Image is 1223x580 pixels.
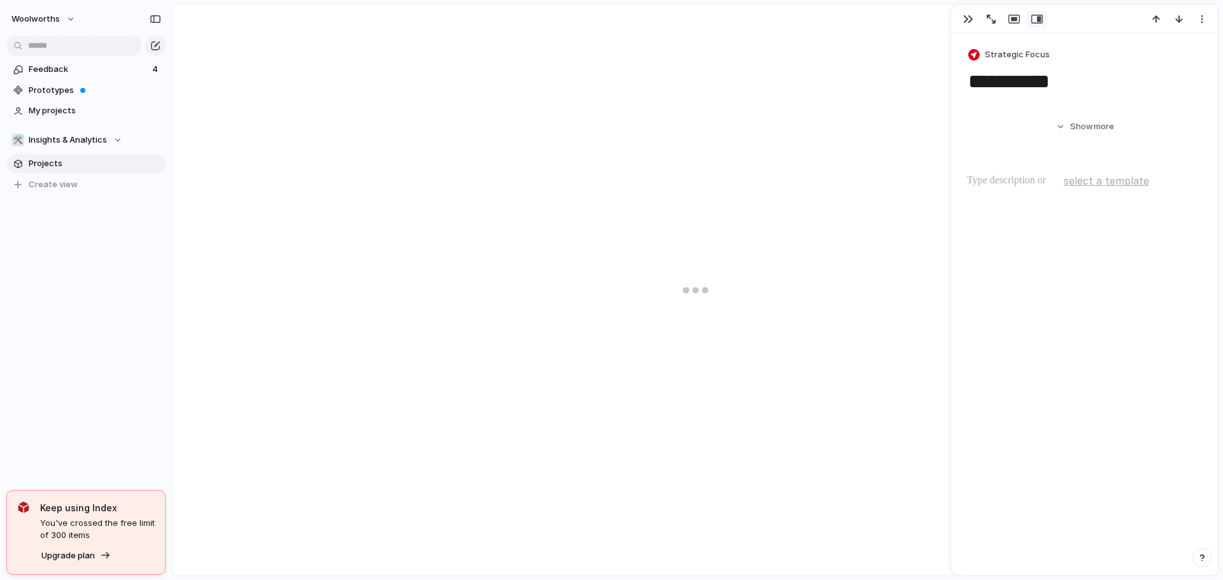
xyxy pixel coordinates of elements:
[6,101,166,120] a: My projects
[966,46,1054,64] button: Strategic Focus
[1064,173,1149,188] span: select a template
[29,84,161,97] span: Prototypes
[11,134,24,146] div: 🛠️
[1094,120,1114,133] span: more
[985,48,1050,61] span: Strategic Focus
[967,115,1203,138] button: Showmore
[38,547,115,565] button: Upgrade plan
[29,104,161,117] span: My projects
[29,178,78,191] span: Create view
[29,63,148,76] span: Feedback
[40,517,155,542] span: You've crossed the free limit of 300 items
[41,549,95,562] span: Upgrade plan
[6,81,166,100] a: Prototypes
[6,131,166,150] button: 🛠️Insights & Analytics
[6,175,166,194] button: Create view
[11,13,60,25] span: woolworths
[29,157,161,170] span: Projects
[6,154,166,173] a: Projects
[6,60,166,79] a: Feedback4
[40,501,155,514] span: Keep using Index
[29,134,107,146] span: Insights & Analytics
[152,63,161,76] span: 4
[1062,171,1151,190] button: select a template
[6,9,82,29] button: woolworths
[1070,120,1093,133] span: Show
